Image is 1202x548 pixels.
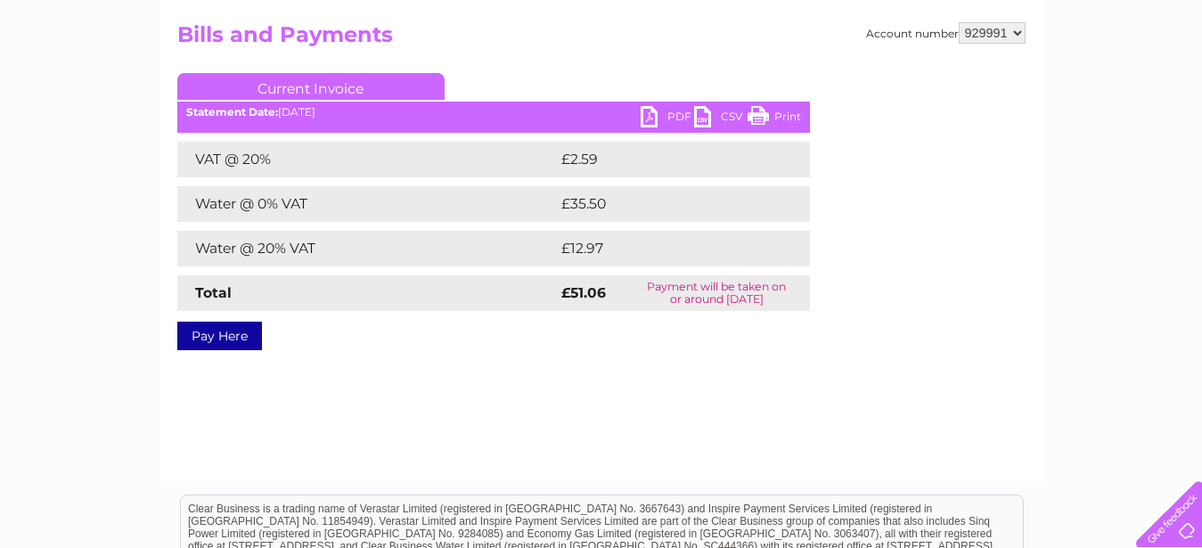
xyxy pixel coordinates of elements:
td: VAT @ 20% [177,142,557,177]
a: Telecoms [983,76,1036,89]
a: Current Invoice [177,73,445,100]
b: Statement Date: [186,105,278,119]
td: Payment will be taken on or around [DATE] [624,275,810,311]
div: Clear Business is a trading name of Verastar Limited (registered in [GEOGRAPHIC_DATA] No. 3667643... [181,10,1023,86]
a: Log out [1143,76,1185,89]
td: £12.97 [557,231,773,266]
td: £35.50 [557,186,773,222]
div: [DATE] [177,106,810,119]
a: Water [888,76,922,89]
div: Account number [866,22,1026,44]
a: Contact [1083,76,1127,89]
strong: £51.06 [561,284,606,301]
a: Pay Here [177,322,262,350]
a: Energy [933,76,972,89]
strong: Total [195,284,232,301]
a: CSV [694,106,748,132]
a: Blog [1047,76,1073,89]
h2: Bills and Payments [177,22,1026,56]
a: PDF [641,106,694,132]
td: Water @ 0% VAT [177,186,557,222]
a: 0333 014 3131 [866,9,989,31]
td: £2.59 [557,142,768,177]
a: Print [748,106,801,132]
img: logo.png [42,46,133,101]
td: Water @ 20% VAT [177,231,557,266]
